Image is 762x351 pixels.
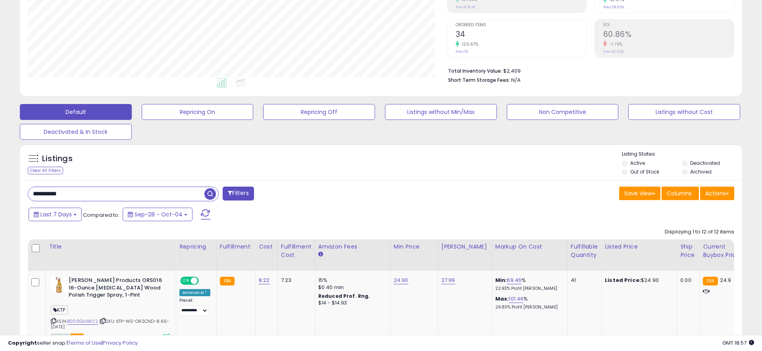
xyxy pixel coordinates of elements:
[619,187,660,200] button: Save View
[605,243,673,251] div: Listed Price
[690,168,712,175] label: Archived
[42,153,73,164] h5: Listings
[68,339,102,347] a: Terms of Use
[28,167,63,174] div: Clear All Filters
[8,339,37,347] strong: Copyright
[441,243,489,251] div: [PERSON_NAME]
[40,210,72,218] span: Last 7 Days
[263,104,375,120] button: Repricing Off
[448,66,728,75] li: $2,409
[667,189,692,197] span: Columns
[511,76,521,84] span: N/A
[281,243,312,259] div: Fulfillment Cost
[628,104,740,120] button: Listings without Cost
[181,278,191,284] span: ON
[179,243,213,251] div: Repricing
[492,239,567,271] th: The percentage added to the cost of goods (COGS) that forms the calculator for Min & Max prices.
[142,104,254,120] button: Repricing On
[662,187,699,200] button: Columns
[123,208,192,221] button: Sep-28 - Oct-04
[135,210,183,218] span: Sep-28 - Oct-04
[318,277,384,284] div: 15%
[605,276,641,284] b: Listed Price:
[690,160,720,166] label: Deactivated
[456,49,468,54] small: Prev: 15
[456,5,476,10] small: Prev: $78.40
[607,41,623,47] small: -1.78%
[603,5,624,10] small: Prev: 28.93%
[448,67,502,74] b: Total Inventory Value:
[680,277,693,284] div: 0.00
[179,289,210,296] div: Amazon AI *
[318,243,387,251] div: Amazon Fees
[223,187,254,201] button: Filters
[456,30,586,40] h2: 34
[67,318,98,325] a: B000GLHW22
[448,77,510,83] b: Short Term Storage Fees:
[603,49,624,54] small: Prev: 61.96%
[29,208,82,221] button: Last 7 Days
[51,305,68,314] span: KTP
[220,277,235,285] small: FBA
[509,295,523,303] a: 101.46
[394,243,435,251] div: Min Price
[603,23,734,27] span: ROI
[51,318,169,330] span: | SKU: KTP-WS-ORSCND-8.65-[DATE]
[318,293,370,299] b: Reduced Prof. Rng.
[20,124,132,140] button: Deactivated & In Stock
[281,277,309,284] div: 7.23
[495,286,561,291] p: 22.93% Profit [PERSON_NAME]
[69,277,165,301] b: [PERSON_NAME] Products ORS016 16-Ounce [MEDICAL_DATA] Wood Polish Trigger Spray, 1-Pint
[459,41,479,47] small: 126.67%
[318,284,384,291] div: $0.40 min
[630,168,659,175] label: Out of Stock
[605,277,671,284] div: $24.90
[703,243,744,259] div: Current Buybox Price
[495,295,561,310] div: %
[720,276,731,284] span: 24.9
[703,277,718,285] small: FBA
[700,187,734,200] button: Actions
[680,243,696,259] div: Ship Price
[456,23,586,27] span: Ordered Items
[198,278,210,284] span: OFF
[495,295,509,303] b: Max:
[665,228,734,236] div: Displaying 1 to 12 of 12 items
[630,160,645,166] label: Active
[83,211,119,219] span: Compared to:
[259,243,274,251] div: Cost
[20,104,132,120] button: Default
[259,276,270,284] a: 8.22
[220,243,252,251] div: Fulfillment
[722,339,754,347] span: 2025-10-12 18:57 GMT
[318,251,323,258] small: Amazon Fees.
[103,339,138,347] a: Privacy Policy
[318,300,384,307] div: $14 - $14.93
[495,276,507,284] b: Min:
[51,277,67,293] img: 415vRDmoUAL._SL40_.jpg
[571,277,595,284] div: 41
[622,150,742,158] p: Listing States:
[394,276,408,284] a: 24.90
[495,243,564,251] div: Markup on Cost
[8,339,138,347] div: seller snap | |
[495,305,561,310] p: 29.80% Profit [PERSON_NAME]
[495,277,561,291] div: %
[603,30,734,40] h2: 60.86%
[385,104,497,120] button: Listings without Min/Max
[49,243,173,251] div: Title
[179,298,210,316] div: Preset:
[441,276,455,284] a: 27.99
[571,243,598,259] div: Fulfillable Quantity
[507,276,521,284] a: 69.46
[507,104,619,120] button: Non Competitive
